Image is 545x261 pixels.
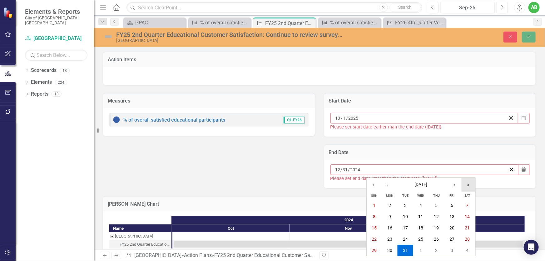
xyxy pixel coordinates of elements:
[435,203,438,208] abbr: December 5, 2024
[460,245,475,256] button: January 4, 2025
[465,214,470,219] abbr: December 14, 2024
[174,241,523,248] div: Task: Start date: 2024-10-01 End date: 2024-12-31
[389,3,421,12] button: Search
[449,225,454,230] abbr: December 20, 2024
[403,248,408,253] abbr: December 31, 2024
[464,193,470,198] abbr: Saturday
[367,233,382,245] button: December 22, 2024
[382,245,398,256] button: December 30, 2024
[434,214,439,219] abbr: December 12, 2024
[265,19,314,27] div: FY25 2nd Quarter Educational Customer Satisfaction: Continue to review surveys and look for metho...
[451,248,453,253] abbr: January 3, 2025
[120,240,170,248] div: FY25 2nd Quarter Educational Customer Satisfaction: Continue to review surveys and look for metho...
[389,214,391,219] abbr: December 9, 2024
[413,200,429,211] button: December 4, 2024
[116,38,344,43] div: [GEOGRAPHIC_DATA]
[372,225,377,230] abbr: December 15, 2024
[466,203,469,208] abbr: December 7, 2024
[290,224,407,233] div: Nov
[419,214,424,219] abbr: December 11, 2024
[404,203,407,208] abbr: December 3, 2024
[330,175,530,182] div: Please set end date later than the start date ([DATE])
[449,193,454,198] abbr: Friday
[343,167,348,173] input: dd
[371,193,378,198] abbr: Sunday
[433,193,440,198] abbr: Thursday
[109,232,171,240] div: Germantown Performing Arts Center
[528,2,540,13] button: AB
[413,211,429,222] button: December 11, 2024
[434,237,439,242] abbr: December 26, 2024
[434,225,439,230] abbr: December 19, 2024
[52,92,62,97] div: 13
[25,15,87,26] small: City of [GEOGRAPHIC_DATA], [GEOGRAPHIC_DATA]
[25,35,87,42] a: [GEOGRAPHIC_DATA]
[414,182,427,187] span: [DATE]
[451,203,453,208] abbr: December 6, 2024
[394,178,448,192] button: [DATE]
[398,5,412,10] span: Search
[126,2,422,13] input: Search ClearPoint...
[134,252,181,258] a: [GEOGRAPHIC_DATA]
[31,79,52,86] a: Elements
[367,245,382,256] button: December 29, 2024
[398,200,413,211] button: December 3, 2024
[413,245,429,256] button: January 1, 2025
[420,203,422,208] abbr: December 4, 2024
[460,200,475,211] button: December 7, 2024
[109,232,171,240] div: Task: Germantown Performing Arts Center Start date: 2024-10-01 End date: 2024-10-02
[123,117,225,123] a: % of overall satisfied educational participants
[330,19,379,27] div: % of overall satisfied venue users
[429,233,444,245] button: December 26, 2024
[443,4,493,12] div: Sep-25
[109,240,171,248] div: FY25 2nd Quarter Educational Customer Satisfaction: Continue to review surveys and look for metho...
[108,57,531,63] h3: Action Items
[31,91,48,98] a: Reports
[440,2,495,13] button: Sep-25
[403,214,408,219] abbr: December 10, 2024
[135,19,184,27] div: GPAC
[444,200,460,211] button: December 6, 2024
[429,200,444,211] button: December 5, 2024
[367,211,382,222] button: December 8, 2024
[116,31,344,38] div: FY25 2nd Quarter Educational Customer Satisfaction: Continue to review surveys and look for metho...
[413,222,429,233] button: December 18, 2024
[125,252,315,259] div: » »
[367,222,382,233] button: December 15, 2024
[462,178,475,192] button: »
[172,224,290,233] div: Oct
[387,225,392,230] abbr: December 16, 2024
[200,19,249,27] div: % of overall satisfied educational participants
[460,222,475,233] button: December 21, 2024
[172,216,525,224] div: 2024
[420,248,422,253] abbr: January 1, 2025
[108,98,310,104] h3: Measures
[341,167,343,173] span: /
[55,80,67,85] div: 224
[382,233,398,245] button: December 23, 2024
[387,237,392,242] abbr: December 23, 2024
[184,252,212,258] a: Action Plans
[449,237,454,242] abbr: December 27, 2024
[429,211,444,222] button: December 12, 2024
[113,116,120,123] img: No Information
[25,50,87,61] input: Search Below...
[460,233,475,245] button: December 28, 2024
[444,245,460,256] button: January 3, 2025
[372,237,377,242] abbr: December 22, 2024
[330,123,530,131] div: Please set start date earlier than the end date ([DATE])
[389,203,391,208] abbr: December 2, 2024
[385,19,444,27] a: FY26 4th Quarter Venue User Satisfaction: Monitor surveys to identify areas of improvement for us...
[382,200,398,211] button: December 2, 2024
[398,245,413,256] button: December 31, 2024
[25,8,87,15] span: Elements & Reports
[403,237,408,242] abbr: December 24, 2024
[329,150,531,155] h3: End Date
[403,225,408,230] abbr: December 17, 2024
[398,222,413,233] button: December 17, 2024
[372,248,377,253] abbr: December 29, 2024
[444,222,460,233] button: December 20, 2024
[460,211,475,222] button: December 14, 2024
[346,115,348,121] span: /
[125,19,184,27] a: GPAC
